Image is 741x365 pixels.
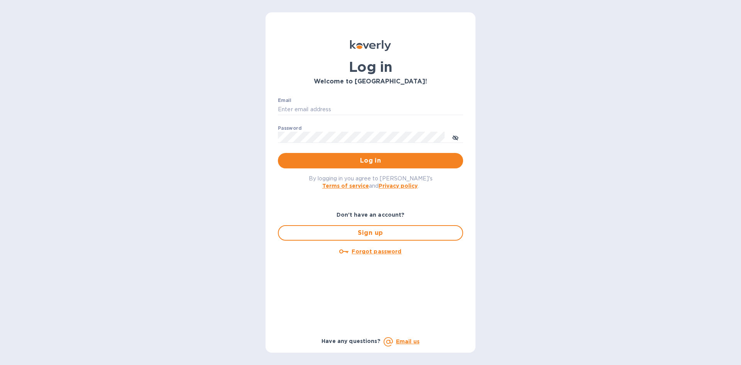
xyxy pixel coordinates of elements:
[278,98,291,103] label: Email
[278,59,463,75] h1: Log in
[278,153,463,168] button: Log in
[396,338,420,345] a: Email us
[278,225,463,241] button: Sign up
[278,78,463,85] h3: Welcome to [GEOGRAPHIC_DATA]!
[379,183,418,189] a: Privacy policy
[352,248,401,255] u: Forgot password
[321,338,381,344] b: Have any questions?
[350,40,391,51] img: Koverly
[284,156,457,165] span: Log in
[278,104,463,115] input: Enter email address
[322,183,369,189] a: Terms of service
[448,129,463,145] button: toggle password visibility
[309,175,433,189] span: By logging in you agree to [PERSON_NAME]'s and .
[278,126,301,131] label: Password
[337,212,405,218] b: Don't have an account?
[285,228,456,238] span: Sign up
